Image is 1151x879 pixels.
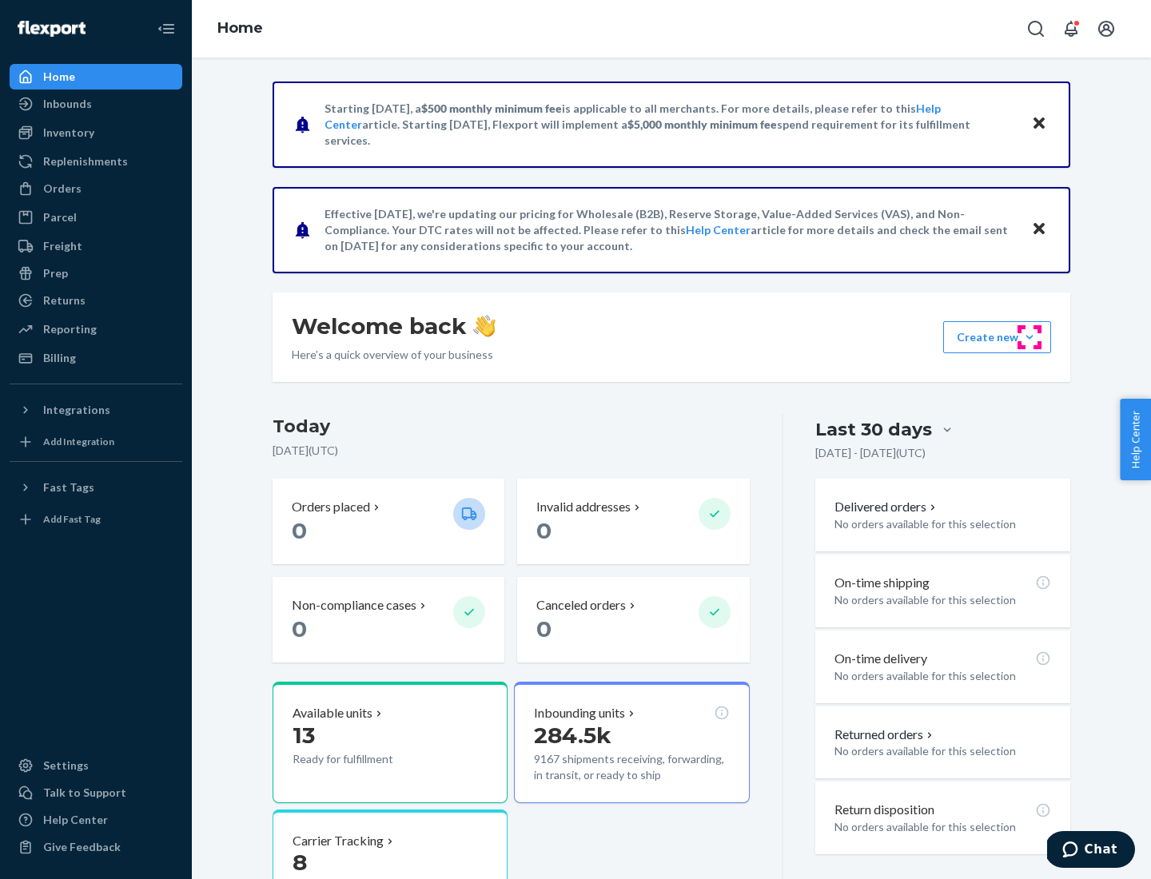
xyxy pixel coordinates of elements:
div: Home [43,69,75,85]
a: Settings [10,753,182,778]
button: Give Feedback [10,834,182,860]
span: 0 [292,615,307,642]
button: Open notifications [1055,13,1087,45]
div: Inbounds [43,96,92,112]
p: No orders available for this selection [834,516,1051,532]
div: Last 30 days [815,417,932,442]
div: Fast Tags [43,479,94,495]
button: Open Search Box [1020,13,1052,45]
button: Help Center [1120,399,1151,480]
img: Flexport logo [18,21,86,37]
div: Replenishments [43,153,128,169]
img: hand-wave emoji [473,315,496,337]
iframe: Opens a widget where you can chat to one of our agents [1047,831,1135,871]
p: Available units [293,704,372,722]
div: Parcel [43,209,77,225]
p: No orders available for this selection [834,592,1051,608]
span: 8 [293,849,307,876]
a: Help Center [686,223,751,237]
button: Canceled orders 0 [517,577,749,662]
p: No orders available for this selection [834,668,1051,684]
button: Orders placed 0 [273,479,504,564]
a: Home [217,19,263,37]
div: Add Integration [43,435,114,448]
a: Replenishments [10,149,182,174]
span: 0 [292,517,307,544]
div: Prep [43,265,68,281]
button: Close [1029,113,1049,136]
ol: breadcrumbs [205,6,276,52]
span: 13 [293,722,315,749]
p: No orders available for this selection [834,743,1051,759]
div: Settings [43,758,89,774]
div: Add Fast Tag [43,512,101,526]
div: Returns [43,292,86,308]
p: Invalid addresses [536,498,631,516]
p: Effective [DATE], we're updating our pricing for Wholesale (B2B), Reserve Storage, Value-Added Se... [325,206,1016,254]
button: Fast Tags [10,475,182,500]
p: [DATE] - [DATE] ( UTC ) [815,445,926,461]
div: Inventory [43,125,94,141]
span: 0 [536,517,552,544]
p: Carrier Tracking [293,832,384,850]
p: Starting [DATE], a is applicable to all merchants. For more details, please refer to this article... [325,101,1016,149]
p: Non-compliance cases [292,596,416,615]
button: Close [1029,218,1049,241]
a: Inbounds [10,91,182,117]
span: $500 monthly minimum fee [421,101,562,115]
a: Billing [10,345,182,371]
span: 0 [536,615,552,642]
div: Billing [43,350,76,366]
p: [DATE] ( UTC ) [273,443,750,459]
p: No orders available for this selection [834,819,1051,835]
div: Orders [43,181,82,197]
p: On-time shipping [834,574,930,592]
span: $5,000 monthly minimum fee [627,117,777,131]
button: Close Navigation [150,13,182,45]
a: Add Integration [10,429,182,455]
a: Freight [10,233,182,259]
button: Create new [943,321,1051,353]
button: Integrations [10,397,182,423]
p: On-time delivery [834,650,927,668]
h1: Welcome back [292,312,496,340]
a: Returns [10,288,182,313]
div: Reporting [43,321,97,337]
div: Freight [43,238,82,254]
a: Orders [10,176,182,201]
h3: Today [273,414,750,439]
a: Home [10,64,182,89]
button: Delivered orders [834,498,939,516]
div: Give Feedback [43,839,121,855]
p: Inbounding units [534,704,625,722]
button: Open account menu [1090,13,1122,45]
button: Non-compliance cases 0 [273,577,504,662]
a: Inventory [10,120,182,145]
button: Inbounding units284.5k9167 shipments receiving, forwarding, in transit, or ready to ship [514,682,749,803]
a: Parcel [10,205,182,230]
div: Talk to Support [43,785,126,801]
button: Talk to Support [10,780,182,805]
button: Returned orders [834,726,936,744]
p: Orders placed [292,498,370,516]
span: 284.5k [534,722,611,749]
p: 9167 shipments receiving, forwarding, in transit, or ready to ship [534,751,729,783]
p: Here’s a quick overview of your business [292,347,496,363]
p: Return disposition [834,801,934,819]
a: Help Center [10,807,182,833]
a: Prep [10,261,182,286]
div: Integrations [43,402,110,418]
p: Ready for fulfillment [293,751,440,767]
button: Available units13Ready for fulfillment [273,682,508,803]
button: Invalid addresses 0 [517,479,749,564]
a: Reporting [10,316,182,342]
a: Add Fast Tag [10,507,182,532]
p: Canceled orders [536,596,626,615]
div: Help Center [43,812,108,828]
